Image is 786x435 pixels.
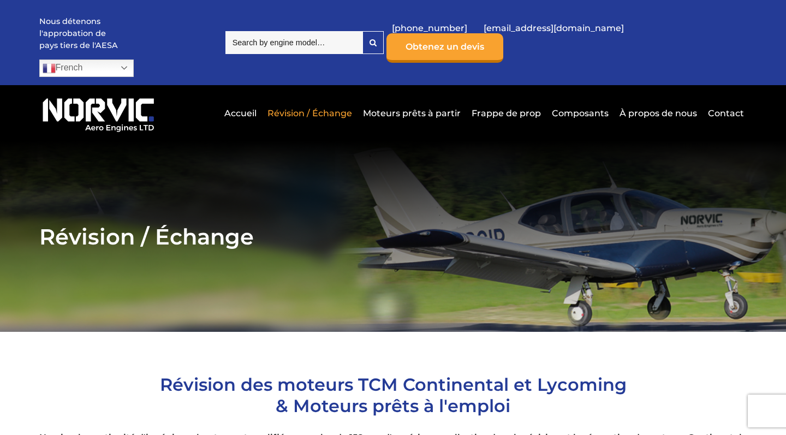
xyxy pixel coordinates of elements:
[43,62,56,75] img: fr
[386,15,473,41] a: [PHONE_NUMBER]
[39,16,121,51] p: Nous détenons l'approbation de pays tiers de l'AESA
[265,100,355,127] a: Révision / Échange
[360,100,463,127] a: Moteurs prêts à partir
[705,100,744,127] a: Contact
[39,93,157,133] img: Logo de Norvic Aero Engines
[549,100,611,127] a: Composants
[386,33,503,63] a: Obtenez un devis
[478,15,629,41] a: [EMAIL_ADDRESS][DOMAIN_NAME]
[617,100,700,127] a: À propos de nous
[39,223,747,250] h2: Révision / Échange
[160,374,627,416] span: Révision des moteurs TCM Continental et Lycoming & Moteurs prêts à l'emploi
[222,100,259,127] a: Accueil
[39,59,134,77] a: French
[225,31,362,54] input: Search by engine model…
[469,100,544,127] a: Frappe de prop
